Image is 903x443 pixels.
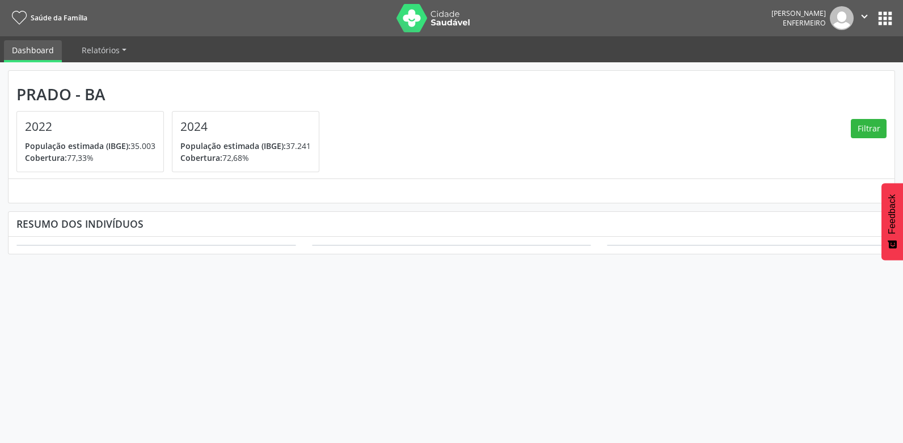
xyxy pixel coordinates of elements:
span: Saúde da Família [31,13,87,23]
h4: 2022 [25,120,155,134]
div: [PERSON_NAME] [771,8,826,18]
span: Cobertura: [25,152,67,163]
button:  [854,6,875,30]
p: 77,33% [25,152,155,164]
p: 72,68% [180,152,311,164]
span: População estimada (IBGE): [25,140,130,151]
h4: 2024 [180,120,311,134]
button: Feedback - Mostrar pesquisa [881,183,903,260]
span: População estimada (IBGE): [180,140,286,151]
button: Filtrar [851,119,887,138]
span: Enfermeiro [783,18,826,28]
a: Dashboard [4,40,62,62]
a: Saúde da Família [8,8,87,27]
i:  [858,10,871,23]
button: apps [875,8,895,28]
span: Feedback [887,194,897,234]
a: Relatórios [74,40,134,60]
p: 37.241 [180,140,311,152]
img: img [830,6,854,30]
div: Resumo dos indivíduos [16,218,887,230]
p: 35.003 [25,140,155,152]
div: Prado - BA [16,85,327,104]
span: Cobertura: [180,152,222,163]
span: Relatórios [82,45,120,56]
